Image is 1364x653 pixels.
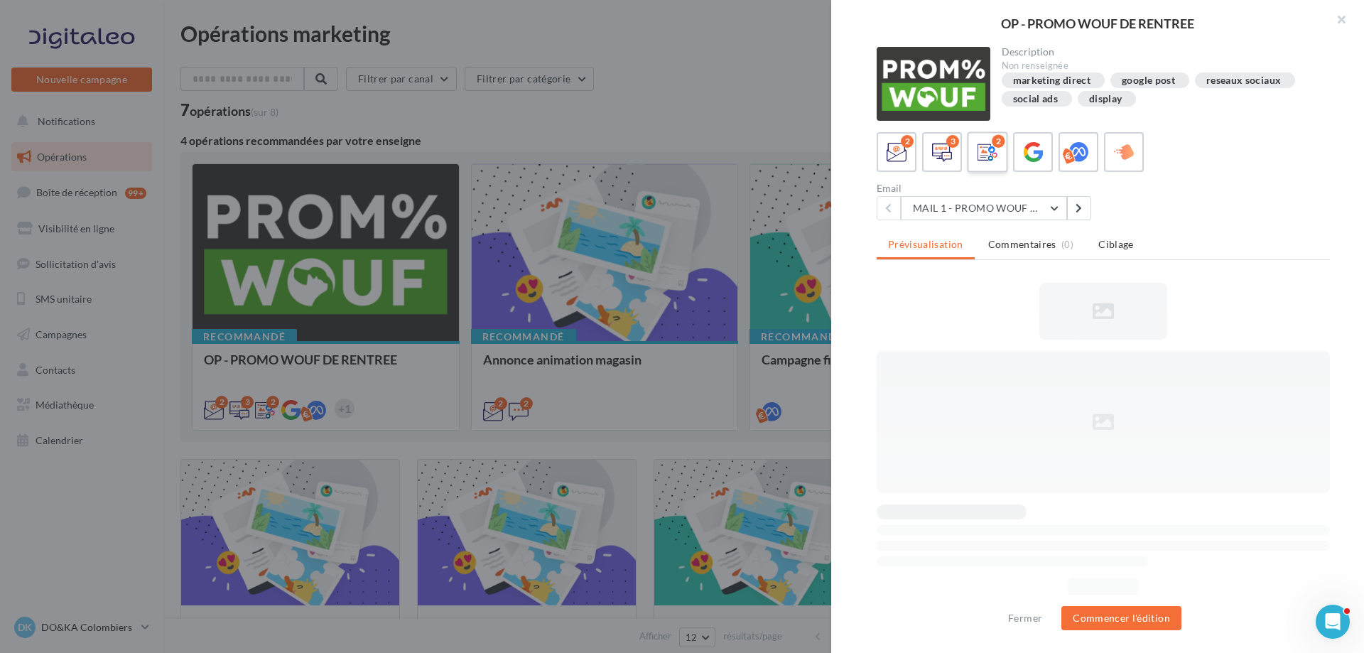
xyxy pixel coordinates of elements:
span: Ciblage [1098,238,1133,250]
div: Non renseignée [1002,60,1319,72]
div: 3 [946,135,959,148]
button: Commencer l'édition [1061,606,1181,630]
button: Fermer [1002,610,1048,627]
div: OP - PROMO WOUF DE RENTREE [854,17,1341,30]
div: Email [877,183,1098,193]
div: google post [1122,75,1175,86]
div: 2 [901,135,914,148]
div: marketing direct [1013,75,1091,86]
div: display [1089,94,1122,104]
div: social ads [1013,94,1059,104]
iframe: Intercom live chat [1316,605,1350,639]
div: Description [1002,47,1319,57]
div: 2 [992,135,1005,148]
div: reseaux sociaux [1206,75,1281,86]
span: Commentaires [988,237,1056,252]
span: (0) [1061,239,1073,250]
button: MAIL 1 - PROMO WOUF RENTREE [901,196,1067,220]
